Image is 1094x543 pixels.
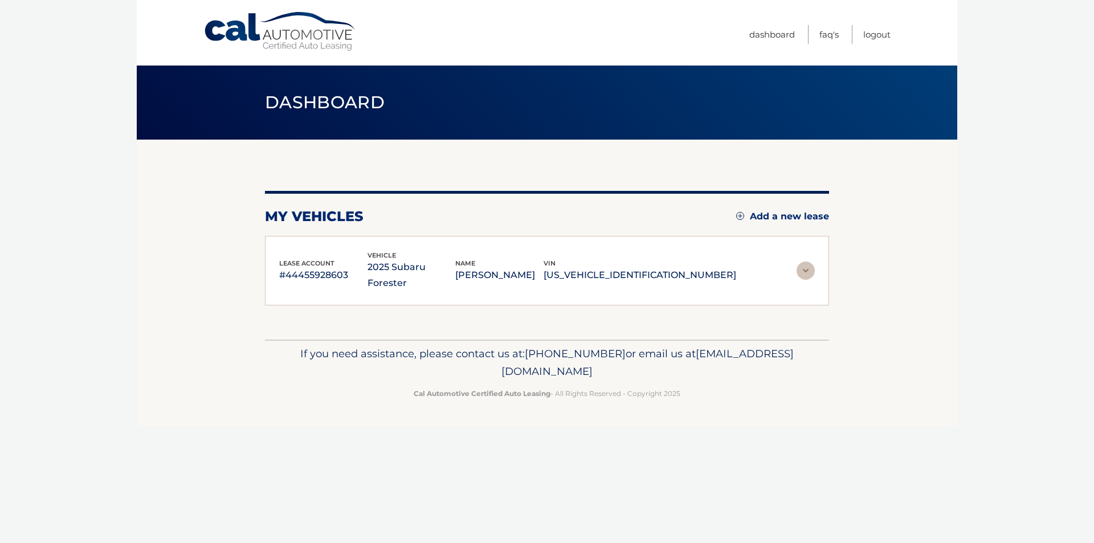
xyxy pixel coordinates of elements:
img: add.svg [736,212,744,220]
a: Cal Automotive [203,11,357,52]
span: lease account [279,259,334,267]
h2: my vehicles [265,208,364,225]
a: Dashboard [749,25,795,44]
span: [PHONE_NUMBER] [525,347,626,360]
span: Dashboard [265,92,385,113]
p: [US_VEHICLE_IDENTIFICATION_NUMBER] [544,267,736,283]
p: - All Rights Reserved - Copyright 2025 [272,387,822,399]
a: FAQ's [819,25,839,44]
a: Logout [863,25,891,44]
p: If you need assistance, please contact us at: or email us at [272,345,822,381]
p: [PERSON_NAME] [455,267,544,283]
a: Add a new lease [736,211,829,222]
span: vin [544,259,556,267]
img: accordion-rest.svg [797,262,815,280]
span: name [455,259,475,267]
span: vehicle [368,251,396,259]
p: 2025 Subaru Forester [368,259,456,291]
p: #44455928603 [279,267,368,283]
strong: Cal Automotive Certified Auto Leasing [414,389,550,398]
